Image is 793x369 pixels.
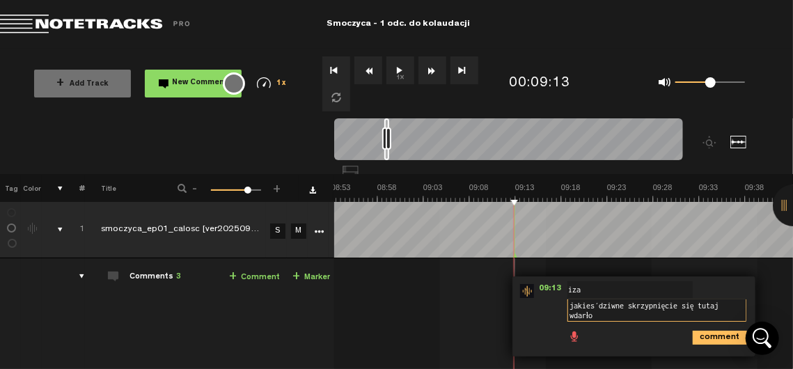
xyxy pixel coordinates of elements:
[34,70,131,97] button: +Add Track
[322,84,350,111] button: Loop
[145,70,242,97] button: New Comment
[693,331,747,345] i: comment
[101,223,282,237] div: Click to edit the title
[386,56,414,84] button: 1x
[85,202,266,258] td: Click to edit the title smoczyca_ep01_calosc [ver20250903]
[746,322,779,355] div: Open Intercom Messenger
[129,272,181,283] div: Comments
[56,78,64,89] span: +
[63,202,85,258] td: Click to change the order number 1
[229,272,237,283] span: +
[450,56,478,84] button: Go to end
[85,174,159,202] th: Title
[292,269,330,285] a: Marker
[354,56,382,84] button: Rewind
[276,80,286,88] span: 1x
[534,284,567,298] span: 09:13
[65,269,87,283] div: comments
[567,281,693,298] input: Enter your name
[21,202,42,258] td: Change the color of the waveform
[176,273,181,281] span: 3
[229,269,280,285] a: Comment
[270,223,285,239] a: S
[313,224,326,237] a: More
[223,72,245,95] div: {{ tooltip_message }}
[693,331,704,342] span: comment
[272,182,283,191] span: +
[291,223,306,239] a: M
[292,272,300,283] span: +
[65,223,87,237] div: Click to change the order number
[309,187,316,194] a: Download comments
[189,182,201,191] span: -
[63,174,85,202] th: #
[247,77,295,89] div: 1x
[23,223,44,235] div: Change the color of the waveform
[509,74,570,94] div: 00:09:13
[257,77,271,88] img: speedometer.svg
[322,56,350,84] button: Go to beginning
[56,81,109,88] span: Add Track
[44,223,65,237] div: comments, stamps & drawings
[21,174,42,202] th: Color
[418,56,446,84] button: Fast Forward
[42,202,63,258] td: comments, stamps & drawings
[173,79,228,87] span: New Comment
[520,284,534,298] img: star-track.png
